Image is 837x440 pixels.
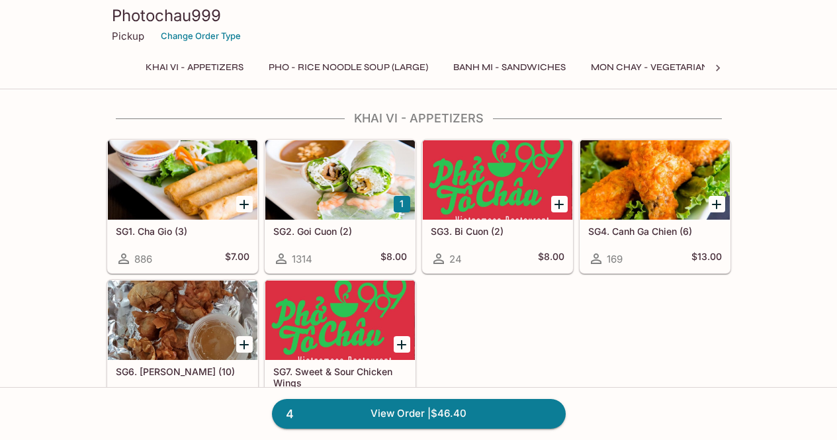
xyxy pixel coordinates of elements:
span: 886 [134,253,152,265]
h5: $13.00 [691,251,722,267]
div: SG4. Canh Ga Chien (6) [580,140,730,220]
h5: $8.00 [380,251,407,267]
h5: $8.00 [538,251,564,267]
button: Change Order Type [155,26,247,46]
h5: SG7. Sweet & Sour Chicken Wings [273,366,407,388]
h5: SG2. Goi Cuon (2) [273,226,407,237]
button: Add SG6. Hoanh Thanh Chien (10) [236,336,253,353]
span: 24 [449,253,462,265]
span: 1314 [292,253,312,265]
h5: $7.00 [225,251,249,267]
a: SG7. Sweet & Sour Chicken Wings24$14.80 [265,280,416,414]
button: Add SG1. Cha Gio (3) [236,196,253,212]
a: SG1. Cha Gio (3)886$7.00 [107,140,258,273]
h5: SG1. Cha Gio (3) [116,226,249,237]
span: 4 [278,405,302,423]
div: SG7. Sweet & Sour Chicken Wings [265,281,415,360]
button: Khai Vi - Appetizers [138,58,251,77]
div: SG6. Hoanh Thanh Chien (10) [108,281,257,360]
h3: Photochau999 [112,5,726,26]
button: Add SG4. Canh Ga Chien (6) [709,196,725,212]
a: SG3. Bi Cuon (2)24$8.00 [422,140,573,273]
button: Add SG7. Sweet & Sour Chicken Wings [394,336,410,353]
button: Add SG3. Bi Cuon (2) [551,196,568,212]
h4: Khai Vi - Appetizers [107,111,731,126]
div: SG3. Bi Cuon (2) [423,140,572,220]
button: Mon Chay - Vegetarian Entrees [584,58,760,77]
a: SG4. Canh Ga Chien (6)169$13.00 [580,140,730,273]
div: SG1. Cha Gio (3) [108,140,257,220]
button: Add SG2. Goi Cuon (2) [394,196,410,212]
h5: SG3. Bi Cuon (2) [431,226,564,237]
div: SG2. Goi Cuon (2) [265,140,415,220]
h5: SG6. [PERSON_NAME] (10) [116,366,249,377]
h5: SG4. Canh Ga Chien (6) [588,226,722,237]
span: 169 [607,253,623,265]
a: 4View Order |$46.40 [272,399,566,428]
a: SG6. [PERSON_NAME] (10)61$8.50 [107,280,258,414]
p: Pickup [112,30,144,42]
a: SG2. Goi Cuon (2)1314$8.00 [265,140,416,273]
button: Banh Mi - Sandwiches [446,58,573,77]
button: Pho - Rice Noodle Soup (Large) [261,58,435,77]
